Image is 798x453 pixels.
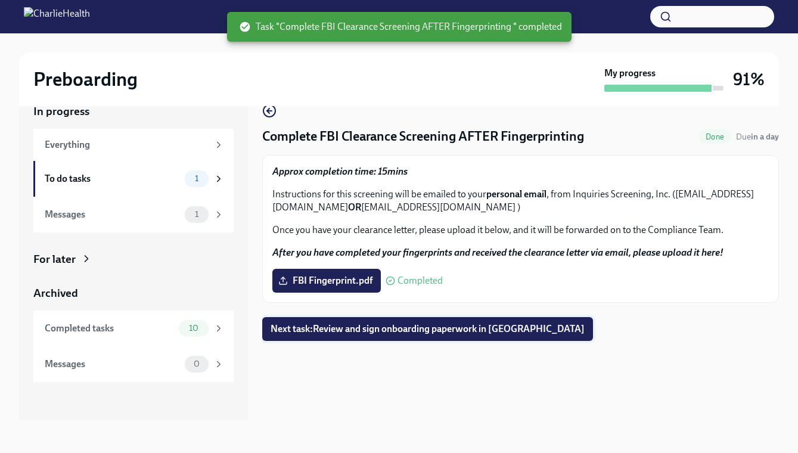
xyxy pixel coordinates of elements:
div: Everything [45,138,209,151]
h3: 91% [733,69,765,90]
a: For later [33,252,234,267]
a: Completed tasks10 [33,311,234,346]
h2: Preboarding [33,67,138,91]
h4: Complete FBI Clearance Screening AFTER Fingerprinting [262,128,584,145]
div: For later [33,252,76,267]
strong: personal email [486,188,547,200]
div: Messages [45,358,180,371]
span: 10 [182,324,206,333]
a: Everything [33,129,234,161]
div: Completed tasks [45,322,174,335]
label: FBI Fingerprint.pdf [272,269,381,293]
div: To do tasks [45,172,180,185]
a: Archived [33,286,234,301]
span: 1 [188,174,206,183]
strong: OR [348,201,361,213]
strong: My progress [604,67,656,80]
a: Messages1 [33,197,234,232]
div: Messages [45,208,180,221]
strong: Approx completion time: 15mins [272,166,408,177]
p: Instructions for this screening will be emailed to your , from Inquiries Screening, Inc. ([EMAIL_... [272,188,769,214]
span: October 3rd, 2025 07:00 [736,131,779,142]
span: FBI Fingerprint.pdf [281,275,372,287]
a: In progress [33,104,234,119]
span: 0 [187,359,207,368]
button: Next task:Review and sign onboarding paperwork in [GEOGRAPHIC_DATA] [262,317,593,341]
span: Next task : Review and sign onboarding paperwork in [GEOGRAPHIC_DATA] [271,323,585,335]
p: Once you have your clearance letter, please upload it below, and it will be forwarded on to the C... [272,224,769,237]
span: Completed [398,276,443,286]
strong: After you have completed your fingerprints and received the clearance letter via email, please up... [272,247,724,258]
a: Messages0 [33,346,234,382]
span: Done [698,132,731,141]
span: Task "Complete FBI Clearance Screening AFTER Fingerprinting " completed [239,20,562,33]
span: 1 [188,210,206,219]
strong: in a day [751,132,779,142]
a: To do tasks1 [33,161,234,197]
img: CharlieHealth [24,7,90,26]
span: Due [736,132,779,142]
